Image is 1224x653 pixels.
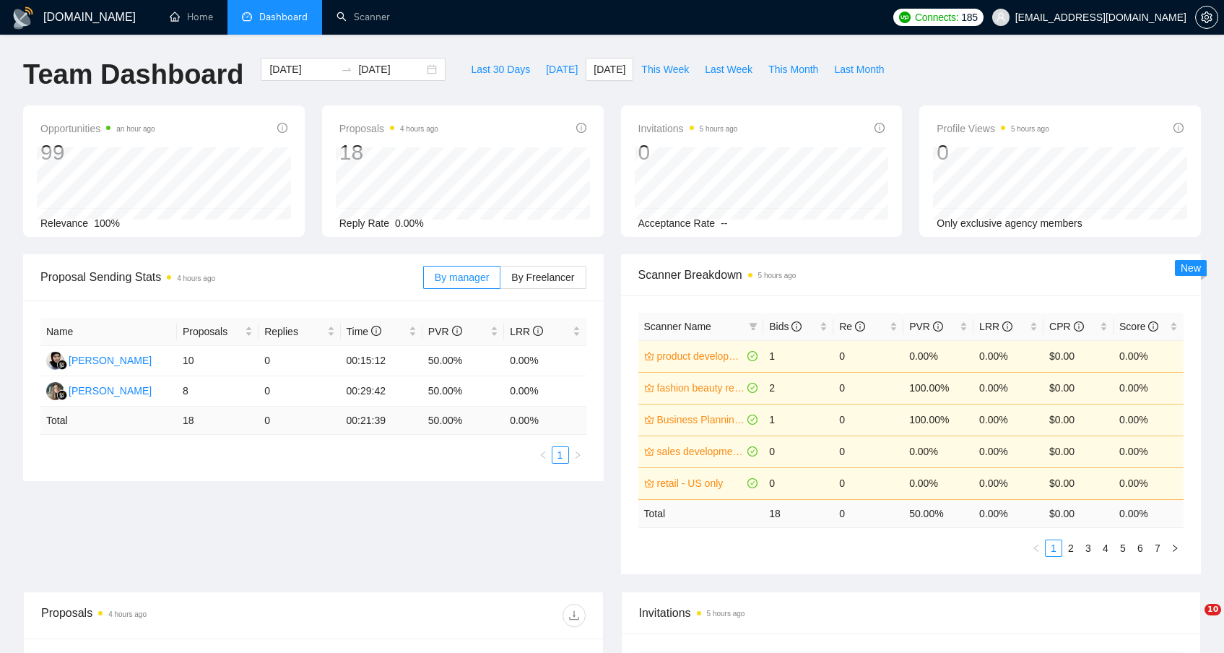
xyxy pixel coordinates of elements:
span: Score [1119,321,1158,332]
button: Last Week [697,58,760,81]
img: logo [12,7,35,30]
span: info-circle [1173,123,1184,133]
td: 0.00% [1114,436,1184,467]
span: Replies [264,324,324,340]
td: 50.00 % [422,407,504,435]
span: left [539,451,547,459]
td: 0.00% [973,372,1043,404]
time: 5 hours ago [707,610,745,618]
span: filter [746,316,760,337]
span: crown [644,351,654,361]
div: [PERSON_NAME] [69,383,152,399]
span: Time [347,326,381,337]
span: setting [1196,12,1218,23]
span: Acceptance Rate [638,217,716,229]
span: CPR [1049,321,1083,332]
td: 0.00% [504,376,586,407]
button: download [563,604,586,627]
td: 0.00% [1114,340,1184,372]
li: 1 [1045,540,1062,557]
li: 7 [1149,540,1166,557]
span: Last 30 Days [471,61,530,77]
img: LK [46,382,64,400]
li: 1 [552,446,569,464]
span: Bids [769,321,802,332]
a: 6 [1132,540,1148,556]
a: setting [1195,12,1218,23]
a: sales development, business development global [657,444,745,459]
button: setting [1195,6,1218,29]
td: 0 [259,407,340,435]
td: 50.00% [422,376,504,407]
td: 0 [833,404,903,436]
th: Replies [259,318,340,346]
iframe: Intercom live chat [1175,604,1210,639]
li: 4 [1097,540,1114,557]
time: 5 hours ago [1011,125,1049,133]
span: Proposals [183,324,242,340]
li: Next Page [569,446,586,464]
time: 5 hours ago [758,272,797,280]
td: 1 [763,340,833,372]
a: 4 [1098,540,1114,556]
span: user [996,12,1006,22]
button: left [534,446,552,464]
span: info-circle [452,326,462,336]
span: info-circle [791,321,802,332]
a: 5 [1115,540,1131,556]
td: 0 [259,346,340,376]
img: gigradar-bm.png [57,390,67,400]
span: Scanner Breakdown [638,266,1184,284]
li: 3 [1080,540,1097,557]
span: download [563,610,585,621]
a: Business Planning Global [657,412,745,428]
span: check-circle [747,446,758,457]
button: left [1028,540,1045,557]
span: Proposal Sending Stats [40,268,423,286]
span: info-circle [874,123,885,133]
span: LRR [510,326,543,337]
span: check-circle [747,415,758,425]
span: swap-right [341,64,352,75]
span: 10 [1205,604,1221,615]
time: 4 hours ago [177,274,215,282]
h1: Team Dashboard [23,58,243,92]
td: 0 [259,376,340,407]
td: 0.00% [903,467,973,499]
li: 5 [1114,540,1132,557]
td: 50.00% [422,346,504,376]
span: Reply Rate [339,217,389,229]
a: retail - US only [657,475,745,491]
span: LRR [979,321,1012,332]
span: Invitations [638,120,738,137]
td: 0 [833,467,903,499]
a: fashion beauty retail CPG global [657,380,745,396]
div: [PERSON_NAME] [69,353,152,368]
span: right [1171,544,1179,553]
div: 0 [638,139,738,166]
button: This Month [760,58,826,81]
span: to [341,64,352,75]
span: right [573,451,582,459]
td: 0.00% [1114,467,1184,499]
td: 18 [177,407,259,435]
span: info-circle [855,321,865,332]
time: 4 hours ago [400,125,438,133]
td: 0.00% [903,436,973,467]
th: Proposals [177,318,259,346]
span: Proposals [339,120,438,137]
span: Re [839,321,865,332]
td: $0.00 [1043,340,1114,372]
span: Only exclusive agency members [937,217,1082,229]
span: Connects: [915,9,958,25]
td: 0.00 % [973,499,1043,527]
td: 1 [763,404,833,436]
td: 100.00% [903,404,973,436]
span: dashboard [242,12,252,22]
td: 0 [763,467,833,499]
span: crown [644,446,654,457]
td: 18 [763,499,833,527]
span: info-circle [1002,321,1012,332]
span: check-circle [747,383,758,393]
td: 0.00% [973,436,1043,467]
